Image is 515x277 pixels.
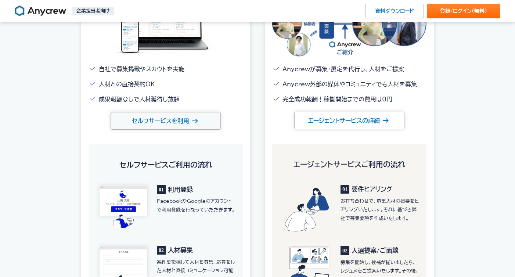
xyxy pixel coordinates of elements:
h5: セルフサービス ご利用の流れ [96,159,235,170]
p: 人材募集 [157,245,235,255]
a: エージェントサービスの詳細 [294,112,404,129]
li: Anycrewが募集・選定を代行し、人材をご提案 [272,64,426,75]
p: 要件ヒアリング [341,184,419,194]
a: 資料ダウンロード [365,4,424,18]
p: 企業担当者向け [72,7,114,15]
p: お打ち合わせで、募集人材の概要をヒアリングいたします。 それに基づき弊社で募集要項を作成いたします。 [341,197,419,223]
li: 完全成功報酬！稼働開始までの費用は0円 [272,94,426,105]
span: （無料） [472,8,487,14]
a: プライバシーポリシー [44,184,96,190]
p: 利用登録 [157,185,235,194]
h5: エージェントサービス ご利用の流れ [280,159,419,170]
li: 人材との直接契約OK [89,79,243,90]
span: 01 [341,185,349,194]
p: 人選提案/ご面談 [341,246,419,255]
img: Anycrew [15,5,66,17]
span: エニィクルーの に同意する [8,184,123,190]
input: エニィクルーのプライバシーポリシーに同意する* [2,184,7,189]
li: 成果報酬なしで人材獲得し放題 [89,94,243,105]
li: 自社で募集掲載やスカウトを実施 [89,64,243,75]
a: 登録/ログイン（無料） [427,4,500,18]
a: セルフサービスを利用 [111,112,221,130]
p: FacebookかGoogleのアカウントで利用登録を行なっていただきます。 [157,197,235,214]
span: 01 [157,185,166,194]
span: 02 [341,246,349,255]
span: 02 [157,246,166,255]
li: Anycrew外部の媒体やコミュニティでも人材を募集 [272,79,426,90]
